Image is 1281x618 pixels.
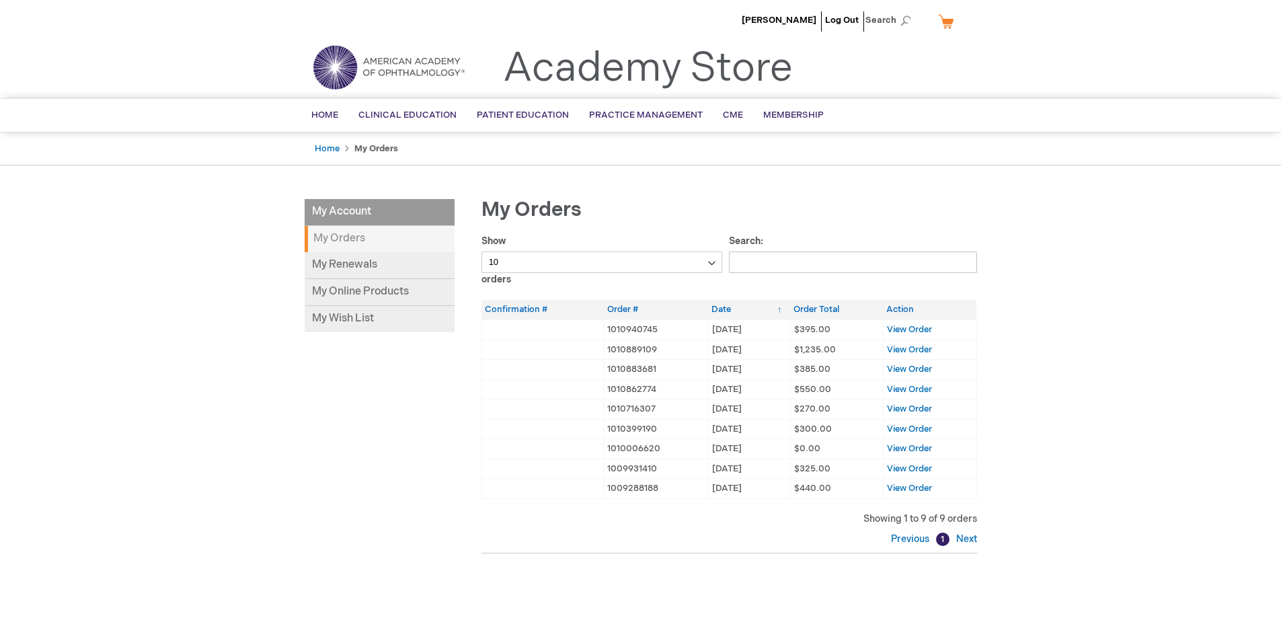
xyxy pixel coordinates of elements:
[794,403,830,414] span: $270.00
[604,319,708,340] td: 1010940745
[708,300,790,319] th: Date: activate to sort column ascending
[305,279,455,306] a: My Online Products
[604,340,708,360] td: 1010889109
[891,533,933,545] a: Previous
[887,424,932,434] a: View Order
[729,235,977,268] label: Search:
[763,110,824,120] span: Membership
[887,463,932,474] a: View Order
[794,463,830,474] span: $325.00
[604,399,708,420] td: 1010716307
[790,300,883,319] th: Order Total: activate to sort column ascending
[794,344,836,355] span: $1,235.00
[794,384,831,395] span: $550.00
[865,7,917,34] span: Search
[354,143,398,154] strong: My Orders
[481,198,582,222] span: My Orders
[708,419,790,439] td: [DATE]
[708,439,790,459] td: [DATE]
[887,324,932,335] a: View Order
[358,110,457,120] span: Clinical Education
[887,443,932,454] a: View Order
[887,403,932,414] a: View Order
[604,300,708,319] th: Order #: activate to sort column ascending
[481,300,604,319] th: Confirmation #: activate to sort column ascending
[305,226,455,252] strong: My Orders
[604,439,708,459] td: 1010006620
[708,379,790,399] td: [DATE]
[708,340,790,360] td: [DATE]
[887,483,932,494] a: View Order
[794,443,820,454] span: $0.00
[481,252,723,273] select: Showorders
[315,143,340,154] a: Home
[887,344,932,355] a: View Order
[742,15,816,26] a: [PERSON_NAME]
[311,110,338,120] span: Home
[604,479,708,499] td: 1009288188
[305,252,455,279] a: My Renewals
[794,324,830,335] span: $395.00
[708,319,790,340] td: [DATE]
[794,364,830,375] span: $385.00
[305,306,455,332] a: My Wish List
[708,479,790,499] td: [DATE]
[825,15,859,26] a: Log Out
[481,235,723,285] label: Show orders
[794,424,832,434] span: $300.00
[723,110,743,120] span: CME
[936,533,949,546] a: 1
[503,44,793,93] a: Academy Store
[477,110,569,120] span: Patient Education
[794,483,831,494] span: $440.00
[604,379,708,399] td: 1010862774
[953,533,977,545] a: Next
[604,459,708,479] td: 1009931410
[589,110,703,120] span: Practice Management
[708,459,790,479] td: [DATE]
[708,360,790,380] td: [DATE]
[887,384,932,395] a: View Order
[604,419,708,439] td: 1010399190
[883,300,976,319] th: Action: activate to sort column ascending
[604,360,708,380] td: 1010883681
[887,364,932,375] a: View Order
[729,252,977,273] input: Search:
[708,399,790,420] td: [DATE]
[481,512,977,526] div: Showing 1 to 9 of 9 orders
